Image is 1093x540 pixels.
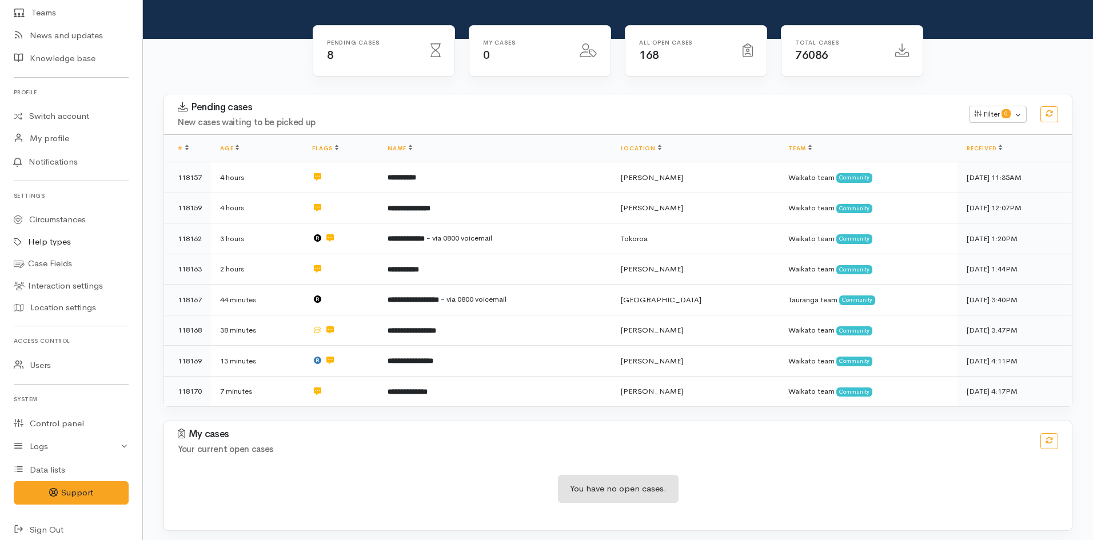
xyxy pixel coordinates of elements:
td: 118167 [164,285,211,315]
a: Age [220,145,239,152]
a: # [178,145,189,152]
h6: Access control [14,333,129,349]
h3: My cases [178,429,1027,440]
span: Tokoroa [621,234,648,243]
td: Waikato team [779,162,958,193]
td: [DATE] 12:07PM [958,193,1072,223]
td: 4 hours [211,162,303,193]
a: Location [621,145,661,152]
td: 118170 [164,376,211,406]
button: Support [14,481,129,505]
td: 7 minutes [211,376,303,406]
span: 76086 [795,48,828,62]
h6: Settings [14,188,129,203]
td: 13 minutes [211,346,303,377]
td: [DATE] 11:35AM [958,162,1072,193]
span: Community [836,357,872,366]
span: 8 [327,48,334,62]
td: Waikato team [779,223,958,254]
td: Waikato team [779,376,958,406]
span: [PERSON_NAME] [621,356,683,366]
span: [PERSON_NAME] [621,325,683,335]
td: 3 hours [211,223,303,254]
td: Waikato team [779,346,958,377]
a: Flags [312,145,338,152]
span: Community [836,387,872,397]
h4: Your current open cases [178,445,1027,454]
span: [GEOGRAPHIC_DATA] [621,295,701,305]
td: 4 hours [211,193,303,223]
span: Community [836,173,872,182]
td: Waikato team [779,254,958,285]
span: [PERSON_NAME] [621,386,683,396]
button: Filter0 [969,106,1027,123]
span: - via 0800 voicemail [426,233,492,243]
td: 118157 [164,162,211,193]
h4: New cases waiting to be picked up [178,118,955,127]
h3: Pending cases [178,102,955,113]
h6: Profile [14,85,129,100]
td: [DATE] 3:47PM [958,315,1072,346]
td: [DATE] 1:44PM [958,254,1072,285]
h6: All Open cases [639,39,729,46]
span: - via 0800 voicemail [441,294,506,304]
a: Received [967,145,1002,152]
span: [PERSON_NAME] [621,173,683,182]
h6: Pending cases [327,39,417,46]
td: 44 minutes [211,285,303,315]
td: 118163 [164,254,211,285]
td: 2 hours [211,254,303,285]
td: 118162 [164,223,211,254]
span: Community [836,265,872,274]
span: Community [836,204,872,213]
td: [DATE] 4:11PM [958,346,1072,377]
td: 118169 [164,346,211,377]
span: 0 [1002,109,1011,118]
td: Waikato team [779,193,958,223]
td: 38 minutes [211,315,303,346]
div: You have no open cases. [558,475,679,503]
a: Team [788,145,812,152]
span: 0 [483,48,490,62]
td: Waikato team [779,315,958,346]
h6: Total cases [795,39,881,46]
span: Community [839,295,875,305]
h6: My cases [483,39,566,46]
h6: System [14,391,129,407]
td: [DATE] 1:20PM [958,223,1072,254]
td: [DATE] 4:17PM [958,376,1072,406]
td: [DATE] 3:40PM [958,285,1072,315]
td: 118159 [164,193,211,223]
span: Community [836,234,872,243]
td: 118168 [164,315,211,346]
span: [PERSON_NAME] [621,264,683,274]
span: [PERSON_NAME] [621,203,683,213]
td: Tauranga team [779,285,958,315]
a: Name [388,145,412,152]
span: 168 [639,48,659,62]
span: Community [836,326,872,335]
